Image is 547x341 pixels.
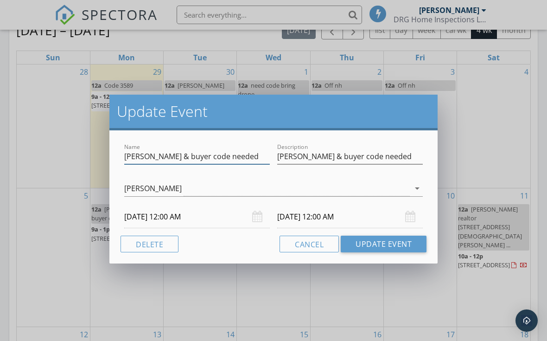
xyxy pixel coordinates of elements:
button: Delete [121,236,178,252]
input: Select date [277,206,423,228]
button: Update Event [341,236,426,252]
div: Open Intercom Messenger [515,309,538,332]
button: Cancel [280,236,339,252]
i: arrow_drop_down [412,183,423,194]
input: Select date [124,206,270,228]
div: [PERSON_NAME] [124,184,182,193]
h2: Update Event [117,102,430,121]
